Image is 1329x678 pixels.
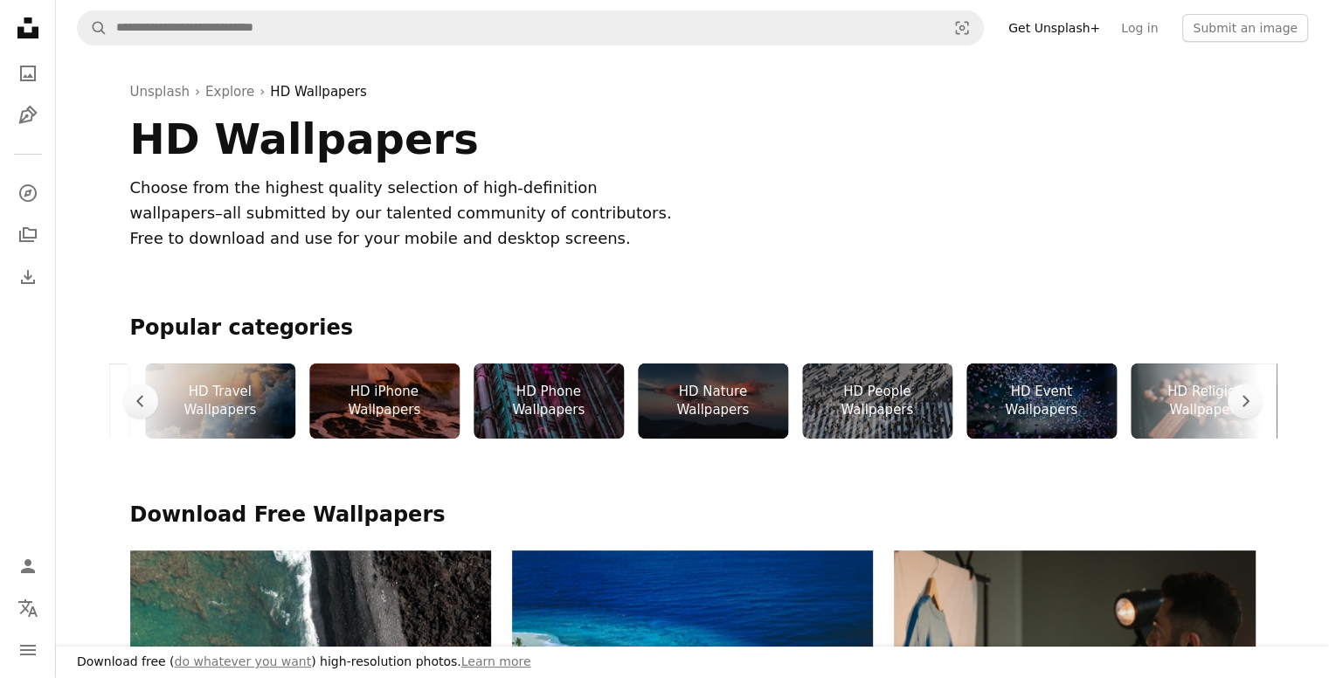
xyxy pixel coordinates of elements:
a: Home — Unsplash [10,10,45,49]
button: Language [10,591,45,626]
a: Log in [1111,14,1168,42]
a: do whatever you want [175,654,312,668]
a: HD People Wallpapers [802,363,952,439]
h2: Download Free Wallpapers [130,502,1256,529]
a: Get Unsplash+ [998,14,1111,42]
button: scroll list to the right [1228,384,1263,419]
a: Learn more [461,654,531,668]
a: HD Phone Wallpapers [474,363,624,439]
form: Find visuals sitewide [77,10,984,45]
a: Explore [10,176,45,211]
a: HD Religion Wallpapers [1131,363,1281,439]
a: Log in / Sign up [10,549,45,584]
h2: Popular categories [130,315,1256,342]
a: Illustrations [10,98,45,133]
a: Photos [10,56,45,91]
div: › › [130,81,1256,102]
div: Choose from the highest quality selection of high-definition wallpapers–all submitted by our tale... [130,176,682,251]
button: Menu [10,633,45,668]
button: scroll list to the left [123,384,158,419]
h1: HD Wallpapers [130,116,874,162]
a: Unsplash [130,81,190,102]
a: HD Wallpapers [270,81,366,102]
a: HD Nature Wallpapers [638,363,788,439]
button: Submit an image [1182,14,1308,42]
a: Download History [10,259,45,294]
button: Visual search [941,11,983,45]
h3: Download free ( ) high-resolution photos. [77,654,531,671]
a: HD Event Wallpapers [966,363,1117,439]
a: HD Travel Wallpapers [145,363,295,439]
a: Explore [205,81,254,102]
a: Collections [10,218,45,253]
a: HD iPhone Wallpapers [309,363,460,439]
button: Search Unsplash [78,11,107,45]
